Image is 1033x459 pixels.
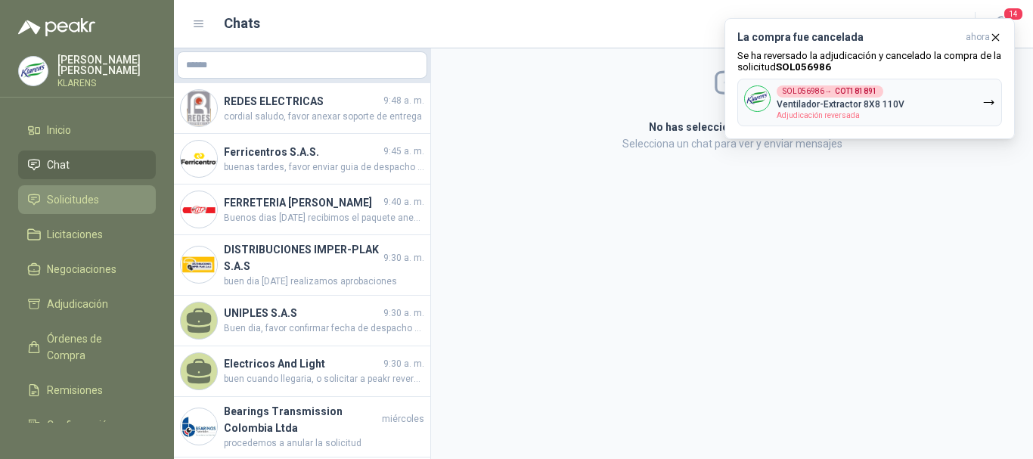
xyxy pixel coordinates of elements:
[468,119,996,135] h2: No has seleccionado ningún chat
[18,376,156,405] a: Remisiones
[19,57,48,85] img: Company Logo
[966,31,990,44] span: ahora
[737,79,1002,126] button: Company LogoSOL056986→COT181891Ventilador-Extractor 8X8 110VAdjudicación reversada
[224,241,380,274] h4: DISTRIBUCIONES IMPER-PLAK S.A.S
[224,305,380,321] h4: UNIPLES S.A.S
[47,296,108,312] span: Adjudicación
[47,157,70,173] span: Chat
[181,141,217,177] img: Company Logo
[181,191,217,228] img: Company Logo
[224,372,424,386] span: buen cuando llegaria, o solicitar a peakr reversal sal SOLICITUD.
[224,274,424,289] span: buen dia [DATE] realizamos aprobaciones
[224,144,380,160] h4: Ferricentros S.A.S.
[18,411,156,439] a: Configuración
[737,50,1002,73] p: Se ha reversado la adjudicación y cancelado la compra de la solicitud
[224,436,424,451] span: procedemos a anular la solicitud
[777,99,904,110] p: Ventilador-Extractor 8X8 110V
[224,355,380,372] h4: Electricos And Light
[224,211,424,225] span: Buenos dias [DATE] recibimos el paquete anexo guia de lo recibido faltaron las 50 lijas # 50
[47,417,113,433] span: Configuración
[224,321,424,336] span: Buen dia, favor confirmar fecha de despacho y entrega
[174,185,430,235] a: Company LogoFERRETERIA [PERSON_NAME]9:40 a. m.Buenos dias [DATE] recibimos el paquete anexo guia ...
[18,150,156,179] a: Chat
[174,397,430,457] a: Company LogoBearings Transmission Colombia Ltdamiércolesprocedemos a anular la solicitud
[18,290,156,318] a: Adjudicación
[224,403,379,436] h4: Bearings Transmission Colombia Ltda
[224,194,380,211] h4: FERRETERIA [PERSON_NAME]
[57,54,156,76] p: [PERSON_NAME] [PERSON_NAME]
[737,31,960,44] h3: La compra fue cancelada
[224,160,424,175] span: buenas tardes, favor enviar guia de despacho de esta soldadura . o solicitar a peakr reversar la ...
[47,330,141,364] span: Órdenes de Compra
[383,94,424,108] span: 9:48 a. m.
[47,261,116,278] span: Negociaciones
[57,79,156,88] p: KLARENS
[18,116,156,144] a: Inicio
[777,85,883,98] div: SOL056986 →
[383,195,424,209] span: 9:40 a. m.
[174,134,430,185] a: Company LogoFerricentros S.A.S.9:45 a. m.buenas tardes, favor enviar guia de despacho de esta sol...
[383,251,424,265] span: 9:30 a. m.
[174,346,430,397] a: Electricos And Light9:30 a. m.buen cuando llegaria, o solicitar a peakr reversal sal SOLICITUD.
[383,144,424,159] span: 9:45 a. m.
[776,61,831,73] b: SOL056986
[777,111,860,119] span: Adjudicación reversada
[18,185,156,214] a: Solicitudes
[988,11,1015,38] button: 14
[47,122,71,138] span: Inicio
[174,296,430,346] a: UNIPLES S.A.S9:30 a. m.Buen dia, favor confirmar fecha de despacho y entrega
[382,412,424,426] span: miércoles
[174,235,430,296] a: Company LogoDISTRIBUCIONES IMPER-PLAK S.A.S9:30 a. m.buen dia [DATE] realizamos aprobaciones
[47,191,99,208] span: Solicitudes
[383,306,424,321] span: 9:30 a. m.
[835,88,877,95] b: COT181891
[47,382,103,399] span: Remisiones
[224,13,260,34] h1: Chats
[181,408,217,445] img: Company Logo
[174,83,430,134] a: Company LogoREDES ELECTRICAS9:48 a. m.cordial saludo, favor anexar soporte de entrega
[383,357,424,371] span: 9:30 a. m.
[224,110,424,124] span: cordial saludo, favor anexar soporte de entrega
[468,135,996,152] p: Selecciona un chat para ver y enviar mensajes
[18,324,156,370] a: Órdenes de Compra
[18,18,95,36] img: Logo peakr
[724,18,1015,139] button: La compra fue canceladaahora Se ha reversado la adjudicación y cancelado la compra de la solicitu...
[18,220,156,249] a: Licitaciones
[181,247,217,283] img: Company Logo
[745,86,770,111] img: Company Logo
[224,93,380,110] h4: REDES ELECTRICAS
[181,90,217,126] img: Company Logo
[18,255,156,284] a: Negociaciones
[1003,7,1024,21] span: 14
[47,226,103,243] span: Licitaciones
